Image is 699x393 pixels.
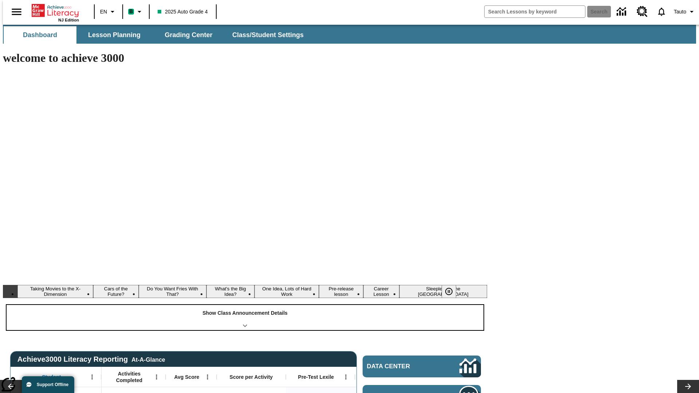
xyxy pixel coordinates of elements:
button: Boost Class color is mint green. Change class color [125,5,147,18]
a: Notifications [652,2,671,21]
button: Open Menu [340,372,351,382]
a: Data Center [612,2,632,22]
button: Lesson Planning [78,26,151,44]
button: Lesson carousel, Next [677,380,699,393]
span: Student [42,374,61,380]
button: Class/Student Settings [226,26,309,44]
p: Show Class Announcement Details [202,309,288,317]
span: NJ Edition [58,18,79,22]
a: Data Center [363,356,481,377]
button: Slide 1 Taking Movies to the X-Dimension [17,285,93,298]
a: Home [32,3,79,18]
button: Slide 7 Career Lesson [363,285,399,298]
h1: welcome to achieve 3000 [3,51,487,65]
div: Home [32,3,79,22]
button: Profile/Settings [671,5,699,18]
span: Avg Score [174,374,199,380]
button: Slide 3 Do You Want Fries With That? [139,285,206,298]
button: Open Menu [87,372,98,382]
button: Dashboard [4,26,76,44]
a: Resource Center, Will open in new tab [632,2,652,21]
span: Tauto [674,8,686,16]
span: EN [100,8,107,16]
button: Slide 2 Cars of the Future? [93,285,139,298]
div: Show Class Announcement Details [7,305,483,330]
button: Grading Center [152,26,225,44]
button: Pause [442,285,456,298]
div: SubNavbar [3,25,696,44]
span: Pre-Test Lexile [298,374,334,380]
span: Data Center [367,363,435,370]
div: At-A-Glance [131,355,165,363]
input: search field [485,6,585,17]
button: Slide 8 Sleepless in the Animal Kingdom [399,285,487,298]
span: B [129,7,133,16]
span: Score per Activity [230,374,273,380]
button: Slide 5 One Idea, Lots of Hard Work [254,285,319,298]
span: Activities Completed [105,370,153,384]
button: Support Offline [22,376,74,393]
button: Open side menu [6,1,27,23]
span: Achieve3000 Literacy Reporting [17,355,165,364]
button: Language: EN, Select a language [97,5,120,18]
span: 2025 Auto Grade 4 [158,8,208,16]
span: Support Offline [37,382,68,387]
div: Pause [442,285,463,298]
button: Slide 6 Pre-release lesson [319,285,363,298]
div: SubNavbar [3,26,310,44]
button: Open Menu [202,372,213,382]
button: Open Menu [151,372,162,382]
button: Slide 4 What's the Big Idea? [206,285,254,298]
